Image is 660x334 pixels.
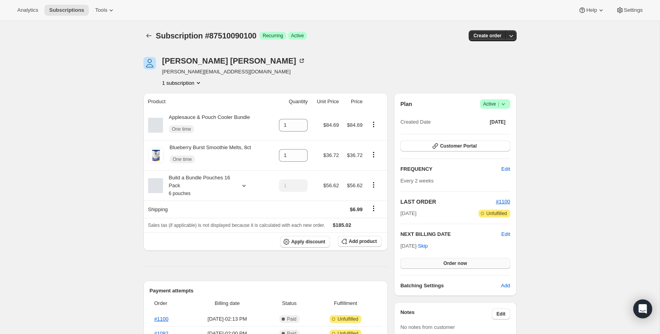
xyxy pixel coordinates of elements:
span: $36.72 [347,152,363,158]
th: Price [341,93,365,110]
th: Product [143,93,271,110]
img: product img [148,148,164,163]
span: Tools [95,7,107,13]
th: Shipping [143,201,271,218]
th: Quantity [271,93,310,110]
span: Subscriptions [49,7,84,13]
button: Shipping actions [367,204,380,213]
span: Sales tax (if applicable) is not displayed because it is calculated with each new order. [148,223,325,228]
h6: Batching Settings [400,282,501,290]
span: Subscription #87510090100 [156,31,257,40]
span: Unfulfilled [486,210,507,217]
button: Skip [413,240,433,252]
button: Analytics [13,5,43,16]
button: Create order [469,30,506,41]
button: Apply discount [280,236,330,248]
span: $84.69 [323,122,339,128]
button: Order now [400,258,510,269]
span: Active [291,33,304,39]
span: Every 2 weeks [400,178,434,184]
button: Help [574,5,609,16]
h2: Payment attempts [150,287,382,295]
button: #1100 [496,198,510,206]
a: #1100 [154,316,169,322]
span: Analytics [17,7,38,13]
span: Edit [501,165,510,173]
span: $185.02 [333,222,351,228]
div: Open Intercom Messenger [633,299,652,318]
button: Edit [497,163,515,175]
h3: Notes [400,308,492,319]
button: Customer Portal [400,141,510,151]
span: [PERSON_NAME][EMAIL_ADDRESS][DOMAIN_NAME] [162,68,306,76]
button: Settings [611,5,647,16]
span: $84.69 [347,122,363,128]
h2: Plan [400,100,412,108]
button: Product actions [162,79,202,87]
div: [PERSON_NAME] [PERSON_NAME] [162,57,306,65]
th: Order [150,295,188,312]
span: Paid [287,316,297,322]
span: Recurring [263,33,283,39]
span: Help [586,7,597,13]
span: No notes from customer [400,324,455,330]
button: Product actions [367,181,380,189]
a: #1100 [496,199,510,204]
span: One time [173,156,192,162]
h2: LAST ORDER [400,198,496,206]
span: One time [172,126,191,132]
span: [DATE] · 02:13 PM [190,315,264,323]
h2: NEXT BILLING DATE [400,230,501,238]
div: Build a Bundle Pouches 16 Pack [163,174,234,197]
button: Add product [338,236,381,247]
span: Settings [624,7,643,13]
span: $6.99 [350,206,363,212]
span: $56.62 [347,183,363,188]
span: Customer Portal [440,143,477,149]
div: Applesauce & Pouch Cooler Bundle [163,113,250,137]
th: Unit Price [310,93,341,110]
button: [DATE] [485,117,510,128]
span: Apply discount [291,239,325,245]
button: Edit [492,308,510,319]
span: | [498,101,499,107]
span: Add [501,282,510,290]
span: Created Date [400,118,431,126]
span: Status [269,299,310,307]
span: Order now [444,260,467,266]
span: [DATE] [400,210,416,217]
span: Edit [497,311,506,317]
h2: FREQUENCY [400,165,501,173]
button: Product actions [367,150,380,159]
button: Subscriptions [44,5,89,16]
span: Skip [418,242,428,250]
small: 6 pouches [169,191,191,196]
span: $36.72 [323,152,339,158]
span: Active [483,100,507,108]
span: Add product [349,238,377,245]
button: Product actions [367,120,380,129]
button: Add [496,279,515,292]
div: Blueberry Burst Smoothie Melts, 8ct [164,144,251,167]
span: [DATE] [490,119,506,125]
button: Edit [501,230,510,238]
span: $56.62 [323,183,339,188]
span: Billing date [190,299,264,307]
span: David Barberich [143,57,156,69]
span: Create order [473,33,501,39]
span: [DATE] · [400,243,428,249]
button: Tools [90,5,120,16]
span: Fulfillment [314,299,377,307]
button: Subscriptions [143,30,154,41]
span: Unfulfilled [337,316,358,322]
